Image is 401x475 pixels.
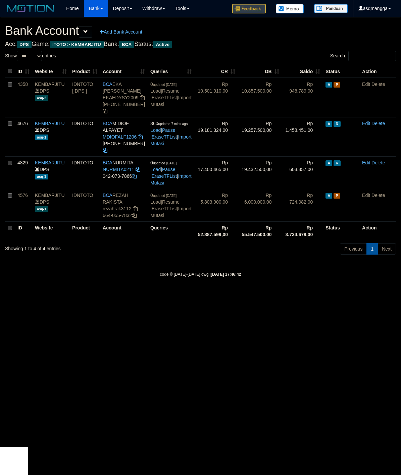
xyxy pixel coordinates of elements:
[334,82,340,88] span: Paused
[132,213,137,218] a: Copy 6640557832 to clipboard
[69,78,100,117] td: IDNTOTO [ DPS ]
[103,167,134,172] a: NURMITA0211
[334,160,340,166] span: Running
[119,41,134,48] span: BCA
[150,193,177,198] span: 0
[35,193,65,198] a: KEMBARJITU
[282,65,323,78] th: Saldo: activate to sort column ascending
[96,26,146,38] a: Add Bank Account
[162,167,176,172] a: Pause
[194,117,238,156] td: Rp 19.181.324,00
[103,148,107,153] a: Copy 7152165903 to clipboard
[150,82,177,87] span: 0
[132,173,137,179] a: Copy 0420737866 to clipboard
[100,117,148,156] td: M DIOF ALFAYET [PHONE_NUMBER]
[150,199,161,205] a: Load
[238,117,282,156] td: Rp 19.257.500,00
[32,189,69,221] td: DPS
[238,221,282,241] th: Rp 55.547.500,00
[5,243,162,252] div: Showing 1 to 4 of 4 entries
[35,160,65,165] a: KEMBARJITU
[282,156,323,189] td: Rp 603.357,00
[5,24,396,38] h1: Bank Account
[162,88,180,94] a: Resume
[100,78,148,117] td: EKA [PERSON_NAME] [PHONE_NUMBER]
[150,88,161,94] a: Load
[348,51,396,61] input: Search:
[194,78,238,117] td: Rp 10.501.910,00
[35,121,65,126] a: KEMBARJITU
[325,82,332,88] span: Active
[69,117,100,156] td: IDNTOTO
[194,221,238,241] th: Rp 52.887.599,00
[334,193,340,199] span: Paused
[152,173,177,179] a: EraseTFList
[282,221,323,241] th: Rp 3.734.679,00
[100,156,148,189] td: NURMITA 042-073-7866
[282,78,323,117] td: Rp 948.789,00
[314,4,348,13] img: panduan.png
[162,127,176,133] a: Pause
[359,221,396,241] th: Action
[103,134,137,140] a: MDIOFALF1206
[152,134,177,140] a: EraseTFList
[158,122,188,126] span: updated 7 mins ago
[50,41,104,48] span: ITOTO > KEMBARJITU
[282,117,323,156] td: Rp 1.458.451,00
[325,160,332,166] span: Active
[103,108,107,114] a: Copy 7865564490 to clipboard
[194,156,238,189] td: Rp 17.400.465,00
[371,193,385,198] a: Delete
[150,160,191,186] span: | | |
[194,65,238,78] th: CR: activate to sort column ascending
[15,156,32,189] td: 4829
[35,135,48,140] span: asq-1
[150,121,191,146] span: | | |
[35,95,48,101] span: asq-2
[148,221,194,241] th: Queries
[152,95,177,100] a: EraseTFList
[362,121,370,126] a: Edit
[5,41,396,48] h4: Acc: Game: Bank: Status:
[100,189,148,221] td: REZAH RAKISTA 664-055-7832
[15,65,32,78] th: ID: activate to sort column ascending
[150,95,191,107] a: Import Mutasi
[15,78,32,117] td: 4358
[150,193,191,218] span: | | |
[211,272,241,277] strong: [DATE] 17:46:42
[378,243,396,255] a: Next
[282,189,323,221] td: Rp 724.082,00
[366,243,378,255] a: 1
[32,117,69,156] td: DPS
[150,167,161,172] a: Load
[323,65,359,78] th: Status
[153,41,172,48] span: Active
[5,3,56,13] img: MOTION_logo.png
[103,193,112,198] span: BCA
[371,82,385,87] a: Delete
[238,156,282,189] td: Rp 19.432.500,00
[32,78,69,117] td: DPS
[136,167,140,172] a: Copy NURMITA0211 to clipboard
[150,206,191,218] a: Import Mutasi
[160,272,241,277] small: code © [DATE]-[DATE] dwg |
[162,199,180,205] a: Resume
[103,95,139,100] a: EKAEDYSY2009
[238,78,282,117] td: Rp 10.857.500,00
[340,243,367,255] a: Previous
[153,83,177,87] span: updated [DATE]
[32,221,69,241] th: Website
[194,189,238,221] td: Rp 5.803.900,00
[100,65,148,78] th: Account: activate to sort column ascending
[150,160,177,165] span: 0
[32,65,69,78] th: Website: activate to sort column ascending
[359,65,396,78] th: Action
[35,174,48,179] span: asq-3
[238,65,282,78] th: DB: activate to sort column ascending
[35,206,48,212] span: asq-1
[15,221,32,241] th: ID
[17,41,32,48] span: DPS
[152,206,177,211] a: EraseTFList
[15,117,32,156] td: 4676
[103,160,112,165] span: BCA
